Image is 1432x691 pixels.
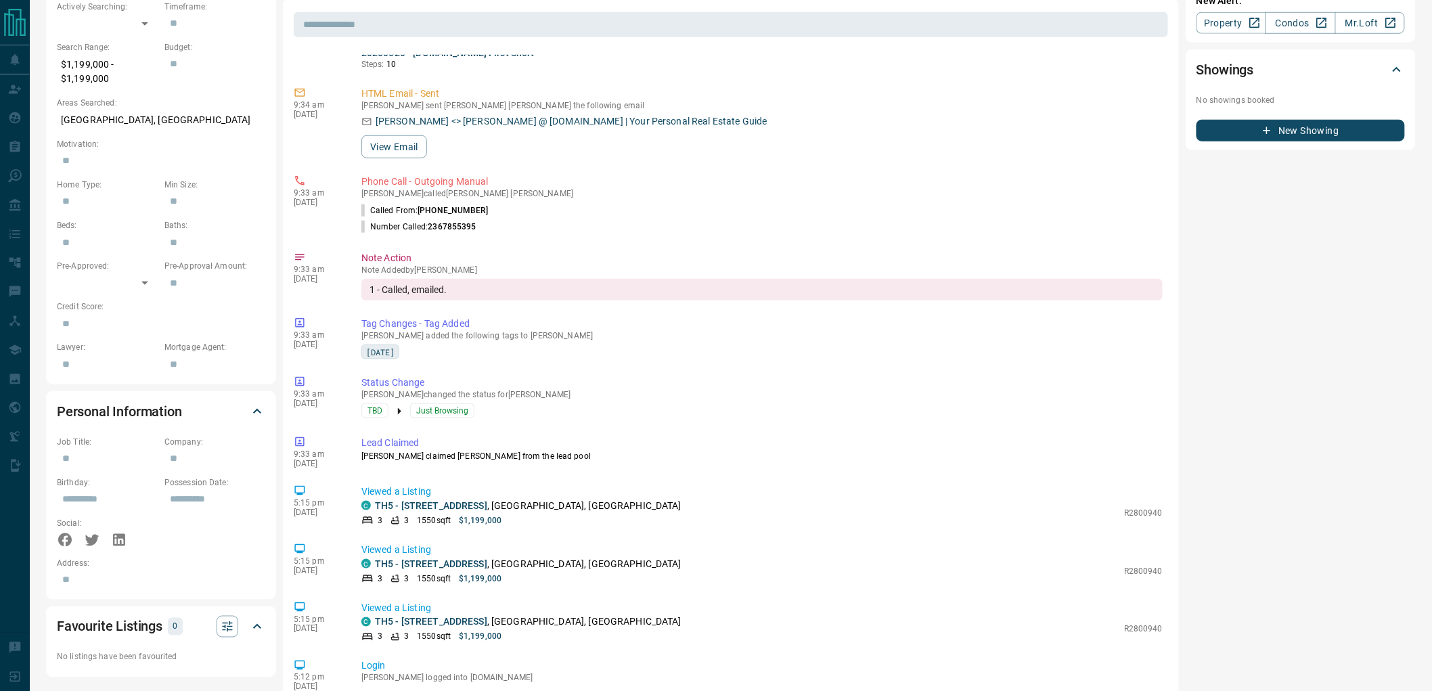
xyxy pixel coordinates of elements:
p: [DATE] [294,110,341,119]
p: Budget: [164,41,265,53]
p: 1550 sqft [417,514,451,527]
p: Lawyer: [57,341,158,353]
p: 0 [172,619,179,634]
p: Status Change [361,376,1163,390]
p: [PERSON_NAME] claimed [PERSON_NAME] from the lead pool [361,450,1163,462]
p: 5:15 pm [294,615,341,624]
span: TBD [367,404,382,418]
p: Birthday: [57,476,158,489]
p: Pre-Approval Amount: [164,260,265,272]
p: Motivation: [57,138,265,150]
p: 3 [378,514,382,527]
p: Areas Searched: [57,97,265,109]
p: Pre-Approved: [57,260,158,272]
p: Viewed a Listing [361,543,1163,557]
p: 1550 sqft [417,573,451,585]
p: Home Type: [57,179,158,191]
p: $1,199,000 [459,573,501,585]
span: [PHONE_NUMBER] [418,206,488,215]
div: condos.ca [361,617,371,627]
p: R2800940 [1124,623,1163,636]
div: condos.ca [361,559,371,569]
a: TH5 - [STREET_ADDRESS] [375,500,487,511]
p: HTML Email - Sent [361,87,1163,101]
p: Mortgage Agent: [164,341,265,353]
p: 3 [404,573,409,585]
p: 5:15 pm [294,498,341,508]
span: [DATE] [366,345,395,359]
p: [GEOGRAPHIC_DATA], [GEOGRAPHIC_DATA] [57,109,265,131]
h2: Personal Information [57,401,182,422]
p: , [GEOGRAPHIC_DATA], [GEOGRAPHIC_DATA] [375,557,681,571]
p: 3 [378,573,382,585]
p: 9:33 am [294,330,341,340]
p: Possession Date: [164,476,265,489]
p: [DATE] [294,198,341,207]
p: Phone Call - Outgoing Manual [361,175,1163,189]
p: 9:33 am [294,449,341,459]
p: Timeframe: [164,1,265,13]
p: 9:34 am [294,100,341,110]
div: condos.ca [361,501,371,510]
p: $1,199,000 - $1,199,000 [57,53,158,90]
button: View Email [361,135,427,158]
button: New Showing [1196,120,1405,141]
p: 9:33 am [294,265,341,274]
p: [PERSON_NAME] sent [PERSON_NAME] [PERSON_NAME] the following email [361,101,1163,110]
p: [PERSON_NAME] called [PERSON_NAME] [PERSON_NAME] [361,189,1163,198]
a: Property [1196,12,1266,34]
p: 5:15 pm [294,556,341,566]
p: [PERSON_NAME] logged into [DOMAIN_NAME] [361,673,1163,683]
span: Just Browsing [416,404,468,418]
p: $1,199,000 [459,514,501,527]
p: Address: [57,557,265,569]
p: No listings have been favourited [57,651,265,663]
p: [DATE] [294,624,341,633]
p: Note Added by [PERSON_NAME] [361,265,1163,275]
p: Credit Score: [57,300,265,313]
div: Personal Information [57,395,265,428]
p: Lead Claimed [361,436,1163,450]
p: [DATE] [294,399,341,408]
p: 9:33 am [294,389,341,399]
p: 3 [404,631,409,643]
p: Viewed a Listing [361,601,1163,615]
p: [PERSON_NAME] <> [PERSON_NAME] @ [DOMAIN_NAME] | Your Personal Real Estate Guide [376,114,767,129]
a: Mr.Loft [1335,12,1405,34]
p: $1,199,000 [459,631,501,643]
h2: Favourite Listings [57,616,162,638]
p: Job Title: [57,436,158,448]
a: TH5 - [STREET_ADDRESS] [375,558,487,569]
p: , [GEOGRAPHIC_DATA], [GEOGRAPHIC_DATA] [375,615,681,629]
p: [DATE] [294,508,341,517]
p: Search Range: [57,41,158,53]
p: Actively Searching: [57,1,158,13]
p: Number Called: [361,221,476,233]
h2: Showings [1196,59,1254,81]
div: 1 - Called, emailed. [361,279,1163,300]
p: [PERSON_NAME] changed the status for [PERSON_NAME] [361,390,1163,399]
p: Login [361,659,1163,673]
p: Called From: [361,204,488,217]
div: Favourite Listings0 [57,610,265,643]
p: [DATE] [294,274,341,284]
p: Viewed a Listing [361,485,1163,499]
p: [DATE] [294,566,341,575]
span: 2367855395 [428,222,476,231]
p: [DATE] [294,459,341,468]
p: No showings booked [1196,94,1405,106]
p: 3 [378,631,382,643]
p: Steps: [361,58,1163,70]
p: Tag Changes - Tag Added [361,317,1163,331]
p: 5:12 pm [294,673,341,682]
p: 1550 sqft [417,631,451,643]
p: R2800940 [1124,507,1163,519]
p: [DATE] [294,340,341,349]
p: Company: [164,436,265,448]
a: TH5 - [STREET_ADDRESS] [375,617,487,627]
p: [PERSON_NAME] added the following tags to [PERSON_NAME] [361,331,1163,340]
p: Baths: [164,219,265,231]
a: Condos [1266,12,1335,34]
p: 9:33 am [294,188,341,198]
p: Beds: [57,219,158,231]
